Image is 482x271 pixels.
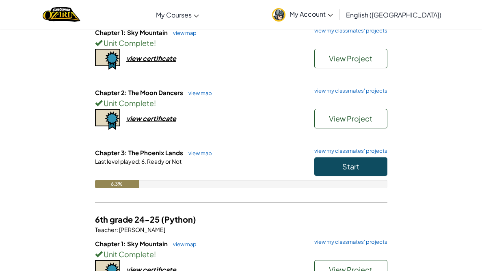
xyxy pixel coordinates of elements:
span: Start [342,162,359,171]
a: My Courses [152,4,203,26]
span: [PERSON_NAME] [118,226,165,233]
img: avatar [272,8,285,22]
span: Chapter 2: The Moon Dancers [95,89,184,96]
button: Start [314,157,387,176]
div: view certificate [126,114,176,123]
img: Home [43,6,80,23]
a: view my classmates' projects [310,28,387,33]
a: view my classmates' projects [310,239,387,245]
a: view certificate [95,114,176,123]
span: (Python) [161,214,196,224]
div: 6.3% [95,180,139,188]
span: ! [154,98,156,108]
span: ! [154,249,156,259]
span: Chapter 1: Sky Mountain [95,240,169,247]
span: My Account [290,10,333,18]
span: Chapter 1: Sky Mountain [95,28,169,36]
span: English ([GEOGRAPHIC_DATA]) [346,11,441,19]
a: view map [184,90,212,96]
button: View Project [314,49,387,68]
span: Unit Complete [102,38,154,48]
span: Ready or Not [146,158,182,165]
a: view map [184,150,212,156]
a: view certificate [95,54,176,63]
img: certificate-icon.png [95,109,120,130]
span: Unit Complete [102,98,154,108]
a: My Account [268,2,337,27]
span: Unit Complete [102,249,154,259]
span: ! [154,38,156,48]
span: : [117,226,118,233]
a: view map [169,30,197,36]
span: View Project [329,114,372,123]
a: Ozaria by CodeCombat logo [43,6,80,23]
a: English ([GEOGRAPHIC_DATA]) [342,4,445,26]
a: view my classmates' projects [310,148,387,154]
span: View Project [329,54,372,63]
span: : [139,158,140,165]
span: Chapter 3: The Phoenix Lands [95,149,184,156]
button: View Project [314,109,387,128]
div: view certificate [126,54,176,63]
span: Teacher [95,226,117,233]
img: certificate-icon.png [95,49,120,70]
a: view my classmates' projects [310,88,387,93]
a: view map [169,241,197,247]
span: 6th grade 24-25 [95,214,161,224]
span: My Courses [156,11,192,19]
span: Last level played [95,158,139,165]
span: 6. [140,158,146,165]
